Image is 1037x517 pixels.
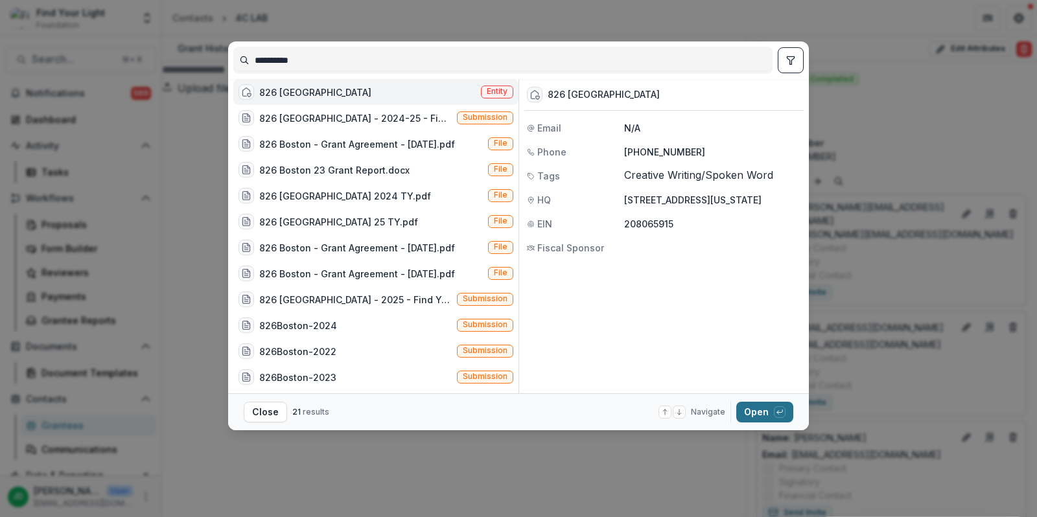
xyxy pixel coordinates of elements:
span: HQ [537,193,551,207]
span: Phone [537,145,566,159]
span: Submission [463,294,507,303]
p: [STREET_ADDRESS][US_STATE] [624,193,801,207]
div: 826 [GEOGRAPHIC_DATA] 2024 TY.pdf [259,189,431,203]
span: Navigate [691,406,725,418]
div: 826 [GEOGRAPHIC_DATA] 25 TY.pdf [259,215,418,229]
div: 826 Boston 23 Grant Report.docx [259,163,410,177]
button: toggle filters [778,47,804,73]
div: 826 [GEOGRAPHIC_DATA] [259,86,371,99]
span: Submission [463,113,507,122]
span: Entity [487,87,507,96]
span: Tags [537,169,560,183]
span: EIN [537,217,552,231]
span: File [494,216,507,225]
span: 21 [292,407,301,417]
div: 826Boston-2023 [259,371,336,384]
span: File [494,268,507,277]
span: results [303,407,329,417]
span: Submission [463,320,507,329]
span: Email [537,121,561,135]
span: Fiscal Sponsor [537,241,604,255]
div: 826 Boston - Grant Agreement - [DATE].pdf [259,241,455,255]
button: Open [736,402,793,422]
p: [PHONE_NUMBER] [624,145,801,159]
span: Creative Writing/Spoken Word [624,169,773,181]
div: 826 Boston - Grant Agreement - [DATE].pdf [259,267,455,281]
span: File [494,190,507,200]
button: Close [244,402,287,422]
div: 826 [GEOGRAPHIC_DATA] [548,89,660,100]
span: Submission [463,346,507,355]
div: 826 [GEOGRAPHIC_DATA] - 2025 - Find Your Light Foundation 25/26 RFP Grant Application [259,293,452,306]
div: 826 Boston - Grant Agreement - [DATE].pdf [259,137,455,151]
div: 826Boston-2022 [259,345,336,358]
span: File [494,139,507,148]
p: 208065915 [624,217,801,231]
div: 826 [GEOGRAPHIC_DATA] - 2024-25 - Find Your Light Foundation Request for Proposal [259,111,452,125]
span: Submission [463,372,507,381]
span: File [494,165,507,174]
p: N/A [624,121,801,135]
div: 826Boston-2024 [259,319,337,332]
span: File [494,242,507,251]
